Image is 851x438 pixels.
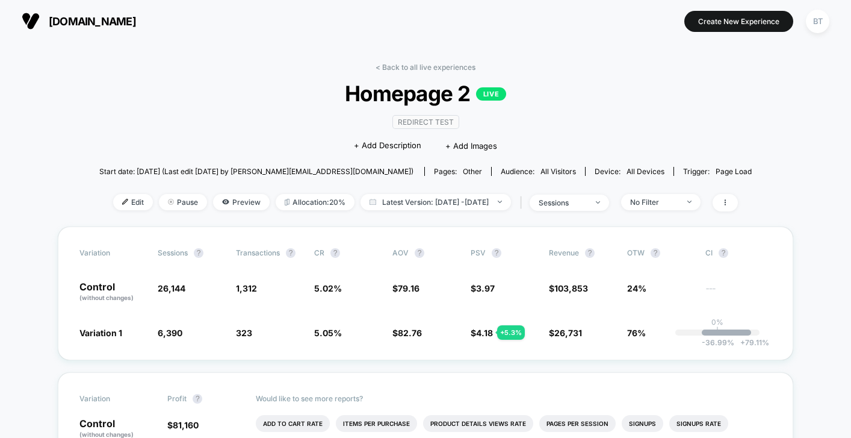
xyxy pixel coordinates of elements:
[236,328,252,338] span: 323
[330,248,340,258] button: ?
[716,327,719,336] p: |
[554,328,582,338] span: 26,731
[79,294,134,301] span: (without changes)
[256,394,772,403] p: Would like to see more reports?
[734,338,769,347] span: 79.11 %
[370,199,376,205] img: calendar
[434,167,482,176] div: Pages:
[392,283,419,293] span: $
[285,199,289,205] img: rebalance
[99,167,413,176] span: Start date: [DATE] (Last edit [DATE] by [PERSON_NAME][EMAIL_ADDRESS][DOMAIN_NAME])
[627,283,646,293] span: 24%
[711,318,723,327] p: 0%
[158,248,188,257] span: Sessions
[49,15,136,28] span: [DOMAIN_NAME]
[630,198,678,207] div: No Filter
[705,248,772,258] span: CI
[173,420,199,430] span: 81,160
[585,167,673,176] span: Device:
[286,248,296,258] button: ?
[517,194,530,211] span: |
[476,87,506,101] p: LIVE
[159,194,207,210] span: Pause
[445,141,497,151] span: + Add Images
[684,11,793,32] button: Create New Experience
[158,283,185,293] span: 26,144
[398,283,419,293] span: 79.16
[236,248,280,257] span: Transactions
[476,328,493,338] span: 4.18
[702,338,734,347] span: -36.99 %
[392,248,409,257] span: AOV
[627,167,664,176] span: all devices
[554,283,588,293] span: 103,853
[471,328,493,338] span: $
[314,248,324,257] span: CR
[498,201,502,203] img: end
[687,201,692,203] img: end
[501,167,576,176] div: Audience:
[585,248,595,258] button: ?
[354,140,421,152] span: + Add Description
[476,283,495,293] span: 3.97
[122,199,128,205] img: edit
[540,167,576,176] span: All Visitors
[705,285,772,302] span: ---
[497,325,525,340] div: + 5.3 %
[539,198,587,207] div: sessions
[194,248,203,258] button: ?
[549,248,579,257] span: Revenue
[669,415,728,432] li: Signups Rate
[802,9,833,34] button: BT
[213,194,270,210] span: Preview
[168,199,174,205] img: end
[398,328,422,338] span: 82.76
[492,248,501,258] button: ?
[415,248,424,258] button: ?
[276,194,354,210] span: Allocation: 20%
[392,115,459,129] span: Redirect Test
[79,282,146,302] p: Control
[627,328,646,338] span: 76%
[683,167,752,176] div: Trigger:
[79,431,134,438] span: (without changes)
[256,415,330,432] li: Add To Cart Rate
[806,10,829,33] div: BT
[392,328,422,338] span: $
[193,394,202,404] button: ?
[79,394,146,404] span: Variation
[79,328,122,338] span: Variation 1
[22,12,40,30] img: Visually logo
[314,283,342,293] span: 5.02 %
[113,194,153,210] span: Edit
[740,338,745,347] span: +
[549,328,582,338] span: $
[167,420,199,430] span: $
[651,248,660,258] button: ?
[423,415,533,432] li: Product Details Views Rate
[158,328,182,338] span: 6,390
[314,328,342,338] span: 5.05 %
[376,63,475,72] a: < Back to all live experiences
[539,415,616,432] li: Pages Per Session
[716,167,752,176] span: Page Load
[79,248,146,258] span: Variation
[471,283,495,293] span: $
[18,11,140,31] button: [DOMAIN_NAME]
[549,283,588,293] span: $
[361,194,511,210] span: Latest Version: [DATE] - [DATE]
[336,415,417,432] li: Items Per Purchase
[627,248,693,258] span: OTW
[132,81,719,106] span: Homepage 2
[719,248,728,258] button: ?
[622,415,663,432] li: Signups
[236,283,257,293] span: 1,312
[167,394,187,403] span: Profit
[463,167,482,176] span: other
[596,201,600,204] img: end
[471,248,486,257] span: PSV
